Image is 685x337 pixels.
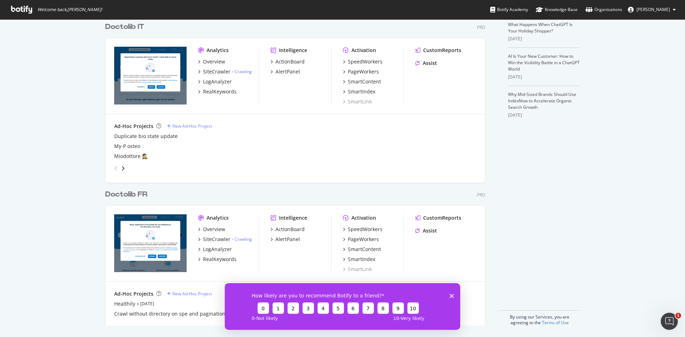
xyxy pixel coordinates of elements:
[348,226,382,233] div: SpeedWorkers
[172,291,212,297] div: New Ad-Hoc Project
[351,47,376,54] div: Activation
[499,310,580,326] div: By using our Services, you are agreeing to the
[203,68,230,75] div: SiteCrawler
[114,133,178,140] a: Duplicate bio state update
[114,123,153,130] div: Ad-Hoc Projects
[508,112,580,118] div: [DATE]
[198,68,252,75] a: SiteCrawler- Crawling
[343,58,382,65] a: SpeedWorkers
[203,226,225,233] div: Overview
[343,68,379,75] a: PageWorkers
[343,266,372,273] a: SmartLink
[114,310,274,317] a: Crawl without directory on spe and pagination auto & breadcrumb
[207,214,229,221] div: Analytics
[348,256,375,263] div: SmartIndex
[111,163,121,174] div: angle-left
[275,236,300,243] div: AlertPanel
[172,123,212,129] div: New Ad-Hoc Project
[114,290,153,297] div: Ad-Hoc Projects
[203,236,230,243] div: SiteCrawler
[203,88,237,95] div: RealKeywords
[198,236,252,243] a: SiteCrawler- Crawling
[508,36,580,42] div: [DATE]
[343,256,375,263] a: SmartIndex
[343,78,381,85] a: SmartContent
[636,6,670,12] span: Laurent Renon
[198,78,232,85] a: LogAnalyzer
[661,313,678,330] iframe: Intercom live chat
[490,6,528,13] div: Botify Academy
[348,58,382,65] div: SpeedWorkers
[203,78,232,85] div: LogAnalyzer
[121,165,126,172] div: angle-right
[275,226,305,233] div: ActionBoard
[270,58,305,65] a: ActionBoard
[203,58,225,65] div: Overview
[348,236,379,243] div: PageWorkers
[508,53,580,72] a: AI Is Your New Customer: How to Win the Visibility Battle in a ChatGPT World
[105,22,147,32] a: Doctolib IT
[279,214,307,221] div: Intelligence
[477,192,485,198] div: Pro
[415,227,437,234] a: Assist
[343,236,379,243] a: PageWorkers
[477,24,485,30] div: Pro
[585,6,622,13] div: Organizations
[348,88,375,95] div: SmartIndex
[348,78,381,85] div: SmartContent
[275,68,300,75] div: AlertPanel
[423,214,461,221] div: CustomReports
[234,236,252,242] a: Crawling
[423,47,461,54] div: CustomReports
[270,236,300,243] a: AlertPanel
[351,214,376,221] div: Activation
[167,123,212,129] a: New Ad-Hoc Project
[423,227,437,234] div: Assist
[423,60,437,67] div: Assist
[343,226,382,233] a: SpeedWorkers
[105,189,150,200] a: Doctolib FR
[343,88,375,95] a: SmartIndex
[105,189,147,200] div: Doctolib FR
[343,98,372,105] a: SmartLink
[167,291,212,297] a: New Ad-Hoc Project
[232,236,252,242] div: -
[542,320,569,326] a: Terms of Use
[203,256,237,263] div: RealKeywords
[415,60,437,67] a: Assist
[114,143,140,150] a: My-P osteo
[114,153,148,160] a: Miodottore 🕵️
[270,68,300,75] a: AlertPanel
[675,313,681,318] span: 1
[114,300,135,307] div: Healthily
[198,58,225,65] a: Overview
[198,226,225,233] a: Overview
[508,91,576,110] a: Why Mid-Sized Brands Should Use IndexNow to Accelerate Organic Search Growth
[207,47,229,54] div: Analytics
[508,74,580,80] div: [DATE]
[140,301,154,307] a: [DATE]
[198,256,237,263] a: RealKeywords
[114,47,187,104] img: www.doctolib.it
[348,246,381,253] div: SmartContent
[270,226,305,233] a: ActionBoard
[225,283,460,330] iframe: Survey from Botify
[198,88,237,95] a: RealKeywords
